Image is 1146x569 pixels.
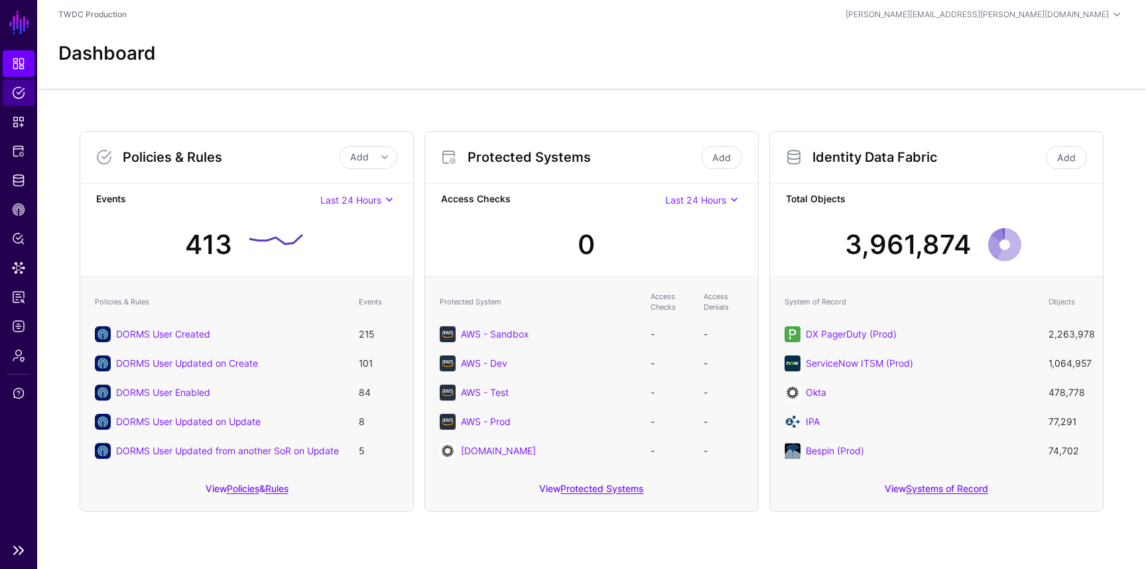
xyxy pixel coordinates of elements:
span: Last 24 Hours [665,194,726,206]
img: svg+xml;base64,PHN2ZyB3aWR0aD0iNjQiIGhlaWdodD0iNjQiIHZpZXdCb3g9IjAgMCA2NCA2NCIgZmlsbD0ibm9uZSIgeG... [785,385,800,401]
img: svg+xml;base64,PHN2ZyB3aWR0aD0iNjQiIGhlaWdodD0iNjQiIHZpZXdCb3g9IjAgMCA2NCA2NCIgZmlsbD0ibm9uZSIgeG... [440,385,456,401]
a: ServiceNow ITSM (Prod) [806,357,913,369]
td: 74,702 [1042,436,1095,466]
span: Support [12,387,25,400]
a: DORMS User Updated on Create [116,357,258,369]
a: DX PagerDuty (Prod) [806,328,897,340]
a: AWS - Dev [461,357,507,369]
div: View [770,474,1103,511]
span: CAEP Hub [12,203,25,216]
img: svg+xml;base64,PHN2ZyB3aWR0aD0iNjQiIGhlaWdodD0iNjQiIHZpZXdCb3g9IjAgMCA2NCA2NCIgZmlsbD0ibm9uZSIgeG... [440,414,456,430]
a: DORMS User Updated from another SoR on Update [116,445,339,456]
span: Data Lens [12,261,25,275]
span: Policies [12,86,25,99]
th: Policies & Rules [88,284,352,320]
div: View & [80,474,413,511]
div: [PERSON_NAME][EMAIL_ADDRESS][PERSON_NAME][DOMAIN_NAME] [846,9,1109,21]
a: AWS - Prod [461,416,511,427]
td: - [644,349,697,378]
a: AWS - Test [461,387,509,398]
a: CAEP Hub [3,196,34,223]
img: svg+xml;base64,PHN2ZyB3aWR0aD0iNjQiIGhlaWdodD0iNjQiIHZpZXdCb3g9IjAgMCA2NCA2NCIgZmlsbD0ibm9uZSIgeG... [440,355,456,371]
td: 478,778 [1042,378,1095,407]
td: 101 [352,349,405,378]
a: Data Lens [3,255,34,281]
a: Reports [3,284,34,310]
span: Admin [12,349,25,362]
h2: Dashboard [58,42,156,65]
a: Bespin (Prod) [806,445,864,456]
td: 1,064,957 [1042,349,1095,378]
span: Logs [12,320,25,333]
a: DORMS User Updated on Update [116,416,261,427]
a: AWS - Sandbox [461,328,529,340]
th: Objects [1042,284,1095,320]
span: Reports [12,290,25,304]
div: 3,961,874 [845,225,971,265]
span: Last 24 Hours [320,194,381,206]
td: - [644,407,697,436]
a: [DOMAIN_NAME] [461,445,536,456]
img: svg+xml;base64,PHN2ZyB2ZXJzaW9uPSIxLjEiIGlkPSJMYXllcl8xIiB4bWxucz0iaHR0cDovL3d3dy53My5vcmcvMjAwMC... [785,443,800,459]
span: Identity Data Fabric [12,174,25,187]
strong: Access Checks [441,192,665,208]
strong: Events [96,192,320,208]
img: svg+xml;base64,PHN2ZyB3aWR0aD0iNjQiIGhlaWdodD0iNjQiIHZpZXdCb3g9IjAgMCA2NCA2NCIgZmlsbD0ibm9uZSIgeG... [440,443,456,459]
a: Rules [265,483,288,494]
a: Snippets [3,109,34,135]
a: Identity Data Fabric [3,167,34,194]
td: 5 [352,436,405,466]
div: 413 [185,225,232,265]
td: 77,291 [1042,407,1095,436]
a: Okta [806,387,826,398]
strong: Total Objects [786,192,1087,208]
a: Policy Lens [3,225,34,252]
th: Access Checks [644,284,697,320]
a: TWDC Production [58,9,127,19]
td: - [697,320,750,349]
a: Add [701,146,742,169]
td: - [644,436,697,466]
a: SGNL [8,8,31,37]
th: System of Record [778,284,1042,320]
td: 2,263,978 [1042,320,1095,349]
img: svg+xml;base64,PHN2ZyB3aWR0aD0iNjQiIGhlaWdodD0iNjQiIHZpZXdCb3g9IjAgMCA2NCA2NCIgZmlsbD0ibm9uZSIgeG... [785,326,800,342]
a: Logs [3,313,34,340]
td: - [697,407,750,436]
th: Events [352,284,405,320]
a: Add [1046,146,1087,169]
td: 215 [352,320,405,349]
div: 0 [578,225,595,265]
img: svg+xml;base64,PD94bWwgdmVyc2lvbj0iMS4wIiBlbmNvZGluZz0iVVRGLTgiIHN0YW5kYWxvbmU9Im5vIj8+CjwhLS0gQ3... [785,414,800,430]
th: Protected System [433,284,644,320]
a: Protected Systems [3,138,34,164]
td: - [644,320,697,349]
span: Protected Systems [12,145,25,158]
h3: Policies & Rules [123,149,340,165]
span: Add [350,151,369,162]
a: DORMS User Enabled [116,387,210,398]
img: svg+xml;base64,PHN2ZyB3aWR0aD0iNjQiIGhlaWdodD0iNjQiIHZpZXdCb3g9IjAgMCA2NCA2NCIgZmlsbD0ibm9uZSIgeG... [440,326,456,342]
a: Admin [3,342,34,369]
td: - [697,378,750,407]
a: Policies [227,483,259,494]
span: Snippets [12,115,25,129]
td: - [697,436,750,466]
th: Access Denials [697,284,750,320]
a: Dashboard [3,50,34,77]
a: IPA [806,416,820,427]
td: 84 [352,378,405,407]
img: svg+xml;base64,PHN2ZyB3aWR0aD0iNjQiIGhlaWdodD0iNjQiIHZpZXdCb3g9IjAgMCA2NCA2NCIgZmlsbD0ibm9uZSIgeG... [785,355,800,371]
div: View [425,474,758,511]
h3: Identity Data Fabric [812,149,1043,165]
a: Policies [3,80,34,106]
td: 8 [352,407,405,436]
td: - [644,378,697,407]
a: Systems of Record [906,483,988,494]
span: Dashboard [12,57,25,70]
a: Protected Systems [560,483,643,494]
span: Policy Lens [12,232,25,245]
a: DORMS User Created [116,328,210,340]
h3: Protected Systems [468,149,698,165]
td: - [697,349,750,378]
